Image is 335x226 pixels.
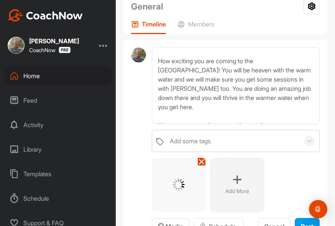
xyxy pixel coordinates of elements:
div: Add some tags. [170,136,212,146]
textarea: Hi [PERSON_NAME], I thought I sent this... How exciting you are coming to the [GEOGRAPHIC_DATA]! ... [152,47,320,124]
img: square_08d02823f85c4e8176475d2118156ab1.jpg [8,37,25,54]
p: Add More [225,187,249,195]
p: Timeline [142,20,166,28]
p: Members [188,20,214,28]
div: Feed [4,91,112,110]
div: Library [4,140,112,159]
div: Templates [4,164,112,183]
div: Schedule [4,189,112,208]
div: [PERSON_NAME] [29,38,79,44]
img: CoachNow [8,9,83,21]
img: G6gVgL6ErOh57ABN0eRmCEwV0I4iEi4d8EwaPGI0tHgoAbU4EAHFLEQAh+QQFCgALACwIAA4AGAASAAAEbHDJSesaOCdk+8xg... [172,179,185,191]
img: avatar [131,47,146,62]
div: Open Intercom Messenger [309,200,327,218]
div: Activity [4,115,112,134]
div: CoachNow [29,47,71,53]
div: Home [4,66,112,85]
img: CoachNow Pro [59,47,71,53]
